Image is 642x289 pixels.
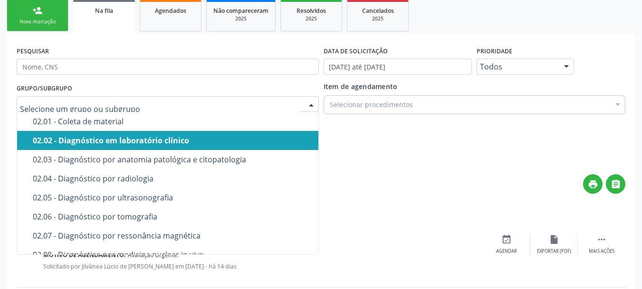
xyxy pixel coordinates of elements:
[213,7,268,15] span: Não compareceram
[324,59,472,75] input: Selecione um intervalo
[330,100,413,110] span: Selecionar procedimentos
[33,175,354,182] div: 02.04 - Diagnóstico por radiologia
[17,81,72,96] label: Grupo/Subgrupo
[589,248,614,255] div: Mais ações
[128,251,179,259] span: Avaliação Urgente.
[297,7,326,15] span: Resolvidos
[33,194,354,201] div: 02.05 - Diagnóstico por ultrasonografia
[95,7,113,15] span: Na fila
[33,251,354,259] div: 02.08 - Diagnóstico por medicina nuclear in vivo
[588,179,598,189] i: print
[14,18,61,25] div: Nova marcação
[480,62,555,71] span: Todos
[43,262,483,270] p: Solicitado por Jilvânea Lúcio de [PERSON_NAME] em [DATE] - há 14 dias
[20,100,299,119] input: Selecione um grupo ou subgrupo
[33,232,354,239] div: 02.07 - Diagnóstico por ressonância magnética
[611,179,621,189] i: 
[362,7,394,15] span: Cancelados
[32,5,43,16] div: person_add
[33,118,354,125] div: 02.01 - Coleta de material
[33,156,354,163] div: 02.03 - Diagnóstico por anatomia patológica e citopatologia
[477,44,512,59] label: Prioridade
[17,44,49,59] label: PESQUISAR
[596,234,607,245] i: 
[354,15,402,22] div: 2025
[213,15,268,22] div: 2025
[33,213,354,220] div: 02.06 - Diagnóstico por tomografia
[33,137,354,144] div: 02.02 - Diagnóstico em laboratório clínico
[324,44,388,59] label: DATA DE SOLICITAÇÃO
[155,7,186,15] span: Agendados
[606,174,625,194] button: 
[287,15,335,22] div: 2025
[583,174,603,194] button: print
[324,82,398,91] span: Item de agendamento
[496,248,517,255] div: Agendar
[43,251,126,259] b: Motivo de agendamento:
[537,248,571,255] div: Exportar (PDF)
[549,234,559,245] i: insert_drive_file
[17,59,319,75] input: Nome, CNS
[501,234,512,245] i: event_available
